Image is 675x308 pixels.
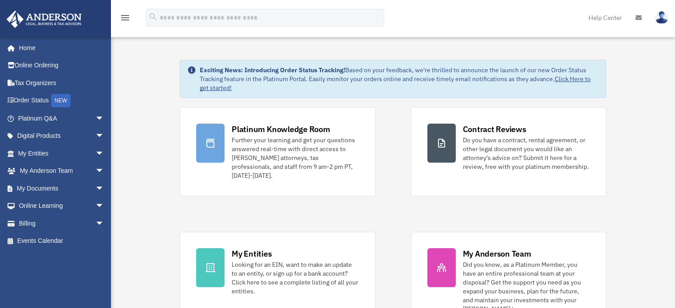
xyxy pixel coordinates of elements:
div: NEW [51,94,71,107]
i: search [148,12,158,22]
img: Anderson Advisors Platinum Portal [4,11,84,28]
a: Contract Reviews Do you have a contract, rental agreement, or other legal document you would like... [411,107,606,196]
a: My Documentsarrow_drop_down [6,179,118,197]
a: Order StatusNEW [6,92,118,110]
img: User Pic [655,11,668,24]
div: Platinum Knowledge Room [232,124,330,135]
a: Online Ordering [6,57,118,74]
span: arrow_drop_down [95,214,113,233]
div: My Entities [232,248,272,259]
a: My Entitiesarrow_drop_down [6,144,118,162]
a: Events Calendar [6,232,118,250]
div: Do you have a contract, rental agreement, or other legal document you would like an attorney's ad... [463,136,590,171]
a: Digital Productsarrow_drop_down [6,127,118,145]
a: Online Learningarrow_drop_down [6,197,118,215]
a: Home [6,39,113,57]
a: Billingarrow_drop_down [6,214,118,232]
div: Based on your feedback, we're thrilled to announce the launch of our new Order Status Tracking fe... [200,66,599,92]
a: Platinum Knowledge Room Further your learning and get your questions answered real-time with dire... [180,107,375,196]
i: menu [120,12,130,23]
span: arrow_drop_down [95,162,113,180]
span: arrow_drop_down [95,144,113,163]
div: My Anderson Team [463,248,531,259]
a: Tax Organizers [6,74,118,92]
a: menu [120,16,130,23]
a: Click Here to get started! [200,75,591,92]
strong: Exciting News: Introducing Order Status Tracking! [200,66,345,74]
span: arrow_drop_down [95,197,113,215]
div: Further your learning and get your questions answered real-time with direct access to [PERSON_NAM... [232,136,359,180]
a: My Anderson Teamarrow_drop_down [6,162,118,180]
span: arrow_drop_down [95,127,113,145]
a: Platinum Q&Aarrow_drop_down [6,109,118,127]
div: Looking for an EIN, want to make an update to an entity, or sign up for a bank account? Click her... [232,260,359,296]
span: arrow_drop_down [95,109,113,128]
span: arrow_drop_down [95,179,113,198]
div: Contract Reviews [463,124,526,135]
